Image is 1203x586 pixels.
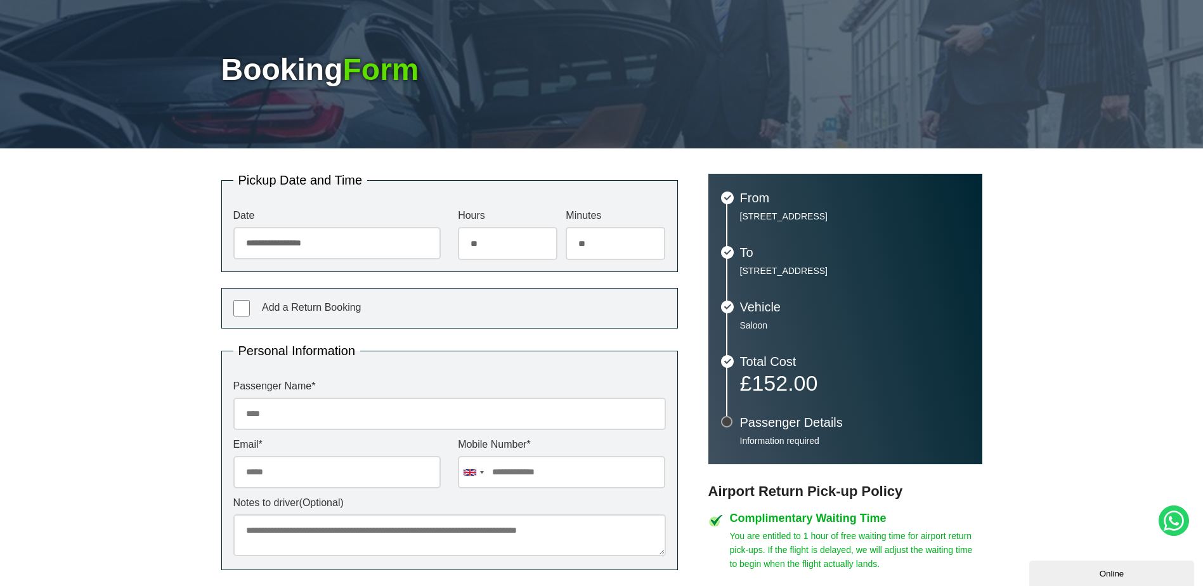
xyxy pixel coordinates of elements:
div: United Kingdom: +44 [458,457,488,488]
h1: Booking [221,55,982,85]
h3: Vehicle [740,301,970,313]
span: 152.00 [751,371,817,395]
legend: Personal Information [233,344,361,357]
p: Saloon [740,320,970,331]
h3: Total Cost [740,355,970,368]
input: Add a Return Booking [233,300,250,316]
h4: Complimentary Waiting Time [730,512,982,524]
label: Passenger Name [233,381,666,391]
label: Notes to driver [233,498,666,508]
label: Mobile Number [458,439,665,450]
label: Date [233,211,441,221]
span: Form [342,53,419,86]
p: £ [740,374,970,392]
h3: Airport Return Pick-up Policy [708,483,982,500]
p: [STREET_ADDRESS] [740,265,970,277]
span: Add a Return Booking [262,302,361,313]
h3: Passenger Details [740,416,970,429]
p: [STREET_ADDRESS] [740,211,970,222]
h3: To [740,246,970,259]
p: You are entitled to 1 hour of free waiting time for airport return pick-ups. If the flight is del... [730,529,982,571]
h3: From [740,192,970,204]
label: Hours [458,211,557,221]
label: Email [233,439,441,450]
span: (Optional) [299,497,344,508]
p: Information required [740,435,970,446]
label: Minutes [566,211,665,221]
legend: Pickup Date and Time [233,174,368,186]
iframe: chat widget [1029,558,1197,586]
